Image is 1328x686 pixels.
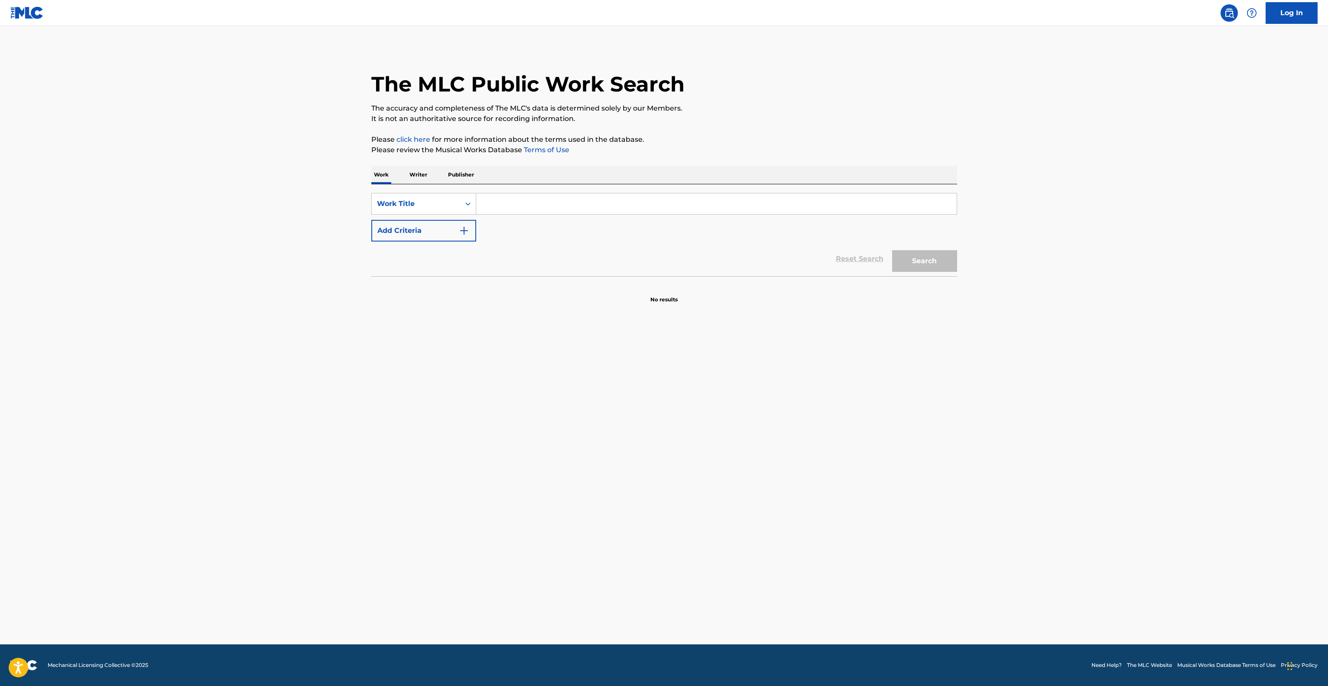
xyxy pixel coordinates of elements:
a: Public Search [1221,4,1238,22]
p: The accuracy and completeness of The MLC's data is determined solely by our Members. [371,103,957,114]
form: Search Form [371,193,957,276]
a: Log In [1266,2,1318,24]
button: Add Criteria [371,220,476,242]
a: click here [396,135,430,144]
p: Publisher [445,166,477,184]
a: The MLC Website [1127,661,1172,669]
img: search [1224,8,1234,18]
p: Writer [407,166,430,184]
div: Drag [1287,653,1292,679]
a: Terms of Use [522,146,569,154]
iframe: Chat Widget [1285,644,1328,686]
p: No results [650,285,678,304]
h1: The MLC Public Work Search [371,71,685,97]
a: Privacy Policy [1281,661,1318,669]
a: Need Help? [1091,661,1122,669]
p: Please for more information about the terms used in the database. [371,134,957,145]
p: Work [371,166,391,184]
p: Please review the Musical Works Database [371,145,957,155]
div: Work Title [377,199,455,209]
p: It is not an authoritative source for recording information. [371,114,957,124]
span: Mechanical Licensing Collective © 2025 [48,661,148,669]
img: MLC Logo [10,7,44,19]
div: Help [1243,4,1260,22]
a: Musical Works Database Terms of Use [1177,661,1276,669]
img: logo [10,660,37,670]
img: 9d2ae6d4665cec9f34b9.svg [459,225,469,236]
img: help [1247,8,1257,18]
